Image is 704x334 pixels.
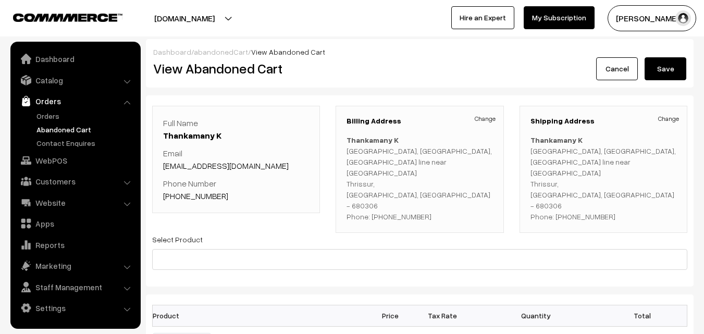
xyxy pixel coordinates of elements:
a: [EMAIL_ADDRESS][DOMAIN_NAME] [163,160,289,171]
a: COMMMERCE [13,10,104,23]
a: Dashboard [13,50,137,68]
a: Customers [13,172,137,191]
a: Cancel [596,57,638,80]
a: Reports [13,236,137,254]
a: Marketing [13,256,137,275]
th: Product [153,305,217,326]
a: My Subscription [524,6,595,29]
a: Staff Management [13,278,137,296]
img: user [675,10,691,26]
button: [DOMAIN_NAME] [118,5,251,31]
p: Email [163,147,309,172]
th: Tax Rate [416,305,468,326]
a: Hire an Expert [451,6,514,29]
a: Orders [13,92,137,110]
button: Save [645,57,686,80]
b: Thankamany K [530,135,583,144]
a: Apps [13,214,137,233]
a: Thankamany K [163,130,221,141]
th: Total [604,305,656,326]
h2: View Abandoned Cart [153,60,412,77]
label: Select Product [152,234,203,245]
a: Settings [13,299,137,317]
a: Website [13,193,137,212]
img: COMMMERCE [13,14,122,21]
p: Phone Number [163,177,309,202]
a: abandonedCart [194,47,248,56]
b: Thankamany K [347,135,399,144]
button: [PERSON_NAME] [608,5,696,31]
a: Orders [34,110,137,121]
a: Catalog [13,71,137,90]
p: [GEOGRAPHIC_DATA], [GEOGRAPHIC_DATA], [GEOGRAPHIC_DATA] line near [GEOGRAPHIC_DATA] Thrissur, [GE... [530,134,676,222]
h3: Shipping Address [530,117,676,126]
div: / / [153,46,686,57]
a: Dashboard [153,47,191,56]
a: Change [658,114,679,123]
h3: Billing Address [347,117,492,126]
th: Price [364,305,416,326]
p: Full Name [163,117,309,142]
a: WebPOS [13,151,137,170]
a: Abandoned Cart [34,124,137,135]
p: [GEOGRAPHIC_DATA], [GEOGRAPHIC_DATA], [GEOGRAPHIC_DATA] line near [GEOGRAPHIC_DATA] Thrissur, [GE... [347,134,492,222]
a: [PHONE_NUMBER] [163,191,228,201]
span: View Abandoned Cart [251,47,325,56]
a: Contact Enquires [34,138,137,149]
th: Quantity [468,305,604,326]
a: Change [475,114,496,123]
